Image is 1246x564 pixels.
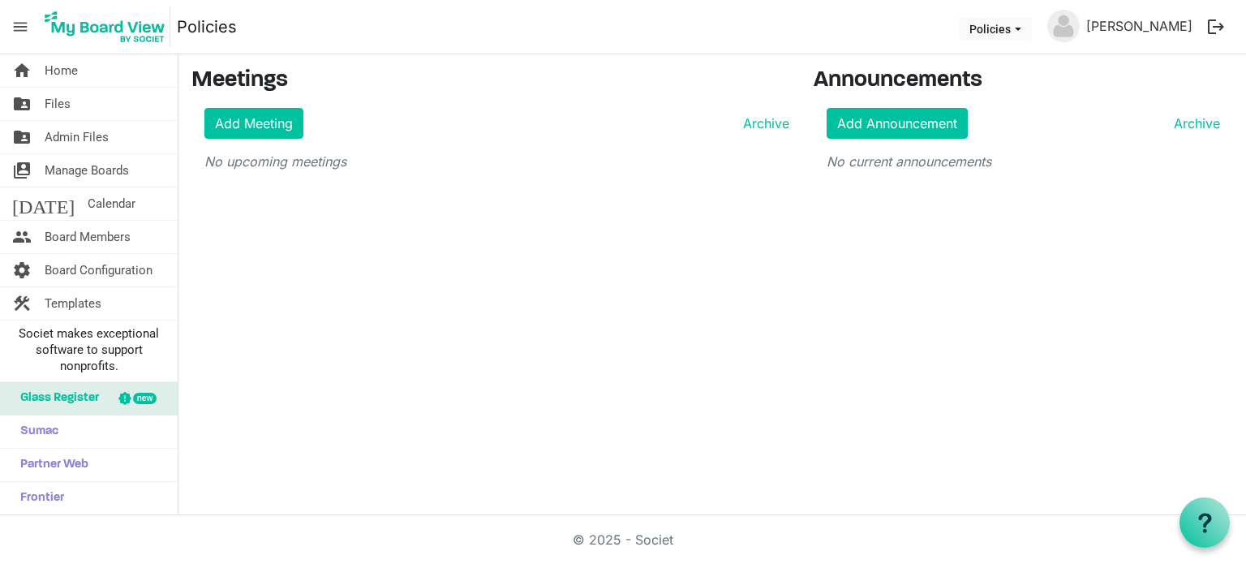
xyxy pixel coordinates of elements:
span: Admin Files [45,121,109,153]
span: Home [45,54,78,87]
span: Files [45,88,71,120]
a: Add Meeting [204,108,303,139]
a: My Board View Logo [40,6,177,47]
span: people [12,221,32,253]
button: Policies dropdownbutton [959,17,1032,40]
span: home [12,54,32,87]
span: Templates [45,287,101,320]
a: Policies [177,11,237,43]
button: logout [1199,10,1233,44]
img: no-profile-picture.svg [1047,10,1080,42]
p: No upcoming meetings [204,152,789,171]
span: Calendar [88,187,135,220]
span: Glass Register [12,382,99,415]
span: folder_shared [12,88,32,120]
span: Manage Boards [45,154,129,187]
span: Sumac [12,415,58,448]
span: Partner Web [12,449,88,481]
span: folder_shared [12,121,32,153]
h3: Announcements [814,67,1234,95]
a: [PERSON_NAME] [1080,10,1199,42]
a: Archive [1167,114,1220,133]
span: menu [5,11,36,42]
span: Frontier [12,482,64,514]
img: My Board View Logo [40,6,170,47]
h3: Meetings [191,67,789,95]
span: switch_account [12,154,32,187]
span: settings [12,254,32,286]
span: construction [12,287,32,320]
span: Societ makes exceptional software to support nonprofits. [7,325,170,374]
div: new [133,393,157,404]
a: Archive [737,114,789,133]
p: No current announcements [827,152,1221,171]
a: Add Announcement [827,108,968,139]
span: Board Members [45,221,131,253]
span: [DATE] [12,187,75,220]
a: © 2025 - Societ [573,532,673,548]
span: Board Configuration [45,254,153,286]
